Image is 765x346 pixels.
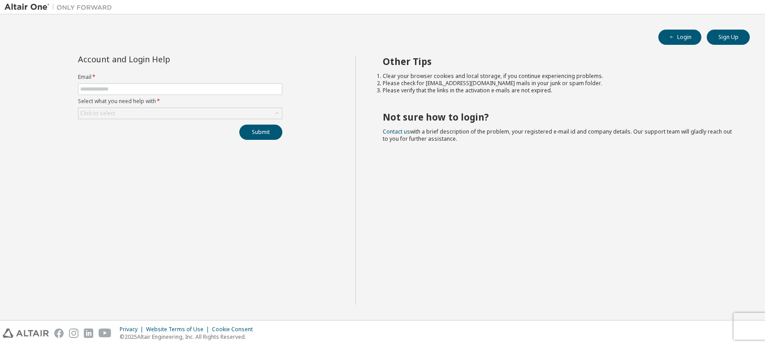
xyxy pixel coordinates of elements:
[212,326,258,333] div: Cookie Consent
[99,329,112,338] img: youtube.svg
[78,98,282,105] label: Select what you need help with
[120,333,258,341] p: © 2025 Altair Engineering, Inc. All Rights Reserved.
[78,74,282,81] label: Email
[84,329,93,338] img: linkedin.svg
[383,73,734,80] li: Clear your browser cookies and local storage, if you continue experiencing problems.
[80,110,115,117] div: Click to select
[383,111,734,123] h2: Not sure how to login?
[239,125,282,140] button: Submit
[658,30,701,45] button: Login
[120,326,146,333] div: Privacy
[383,87,734,94] li: Please verify that the links in the activation e-mails are not expired.
[78,108,282,119] div: Click to select
[383,128,410,135] a: Contact us
[4,3,117,12] img: Altair One
[383,56,734,67] h2: Other Tips
[78,56,242,63] div: Account and Login Help
[69,329,78,338] img: instagram.svg
[707,30,750,45] button: Sign Up
[54,329,64,338] img: facebook.svg
[383,128,732,143] span: with a brief description of the problem, your registered e-mail id and company details. Our suppo...
[383,80,734,87] li: Please check for [EMAIL_ADDRESS][DOMAIN_NAME] mails in your junk or spam folder.
[146,326,212,333] div: Website Terms of Use
[3,329,49,338] img: altair_logo.svg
